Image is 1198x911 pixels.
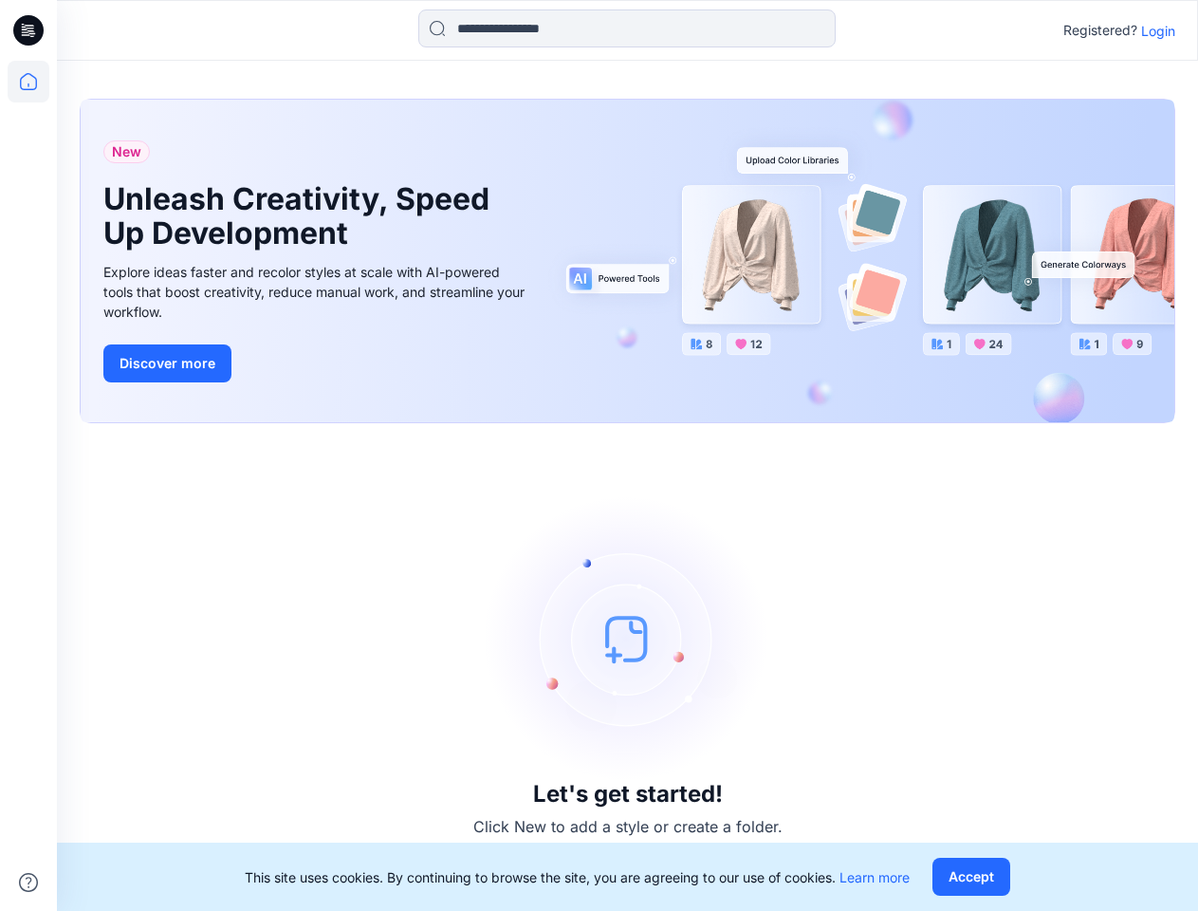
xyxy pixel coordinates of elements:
[473,815,783,838] p: Click New to add a style or create a folder.
[103,344,231,382] button: Discover more
[103,344,530,382] a: Discover more
[112,140,141,163] span: New
[1063,19,1137,42] p: Registered?
[533,781,723,808] h3: Let's get started!
[932,858,1010,896] button: Accept
[486,496,770,781] img: empty-state-image.svg
[245,867,910,887] p: This site uses cookies. By continuing to browse the site, you are agreeing to our use of cookies.
[103,262,530,322] div: Explore ideas faster and recolor styles at scale with AI-powered tools that boost creativity, red...
[839,869,910,885] a: Learn more
[1141,21,1175,41] p: Login
[103,182,502,251] h1: Unleash Creativity, Speed Up Development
